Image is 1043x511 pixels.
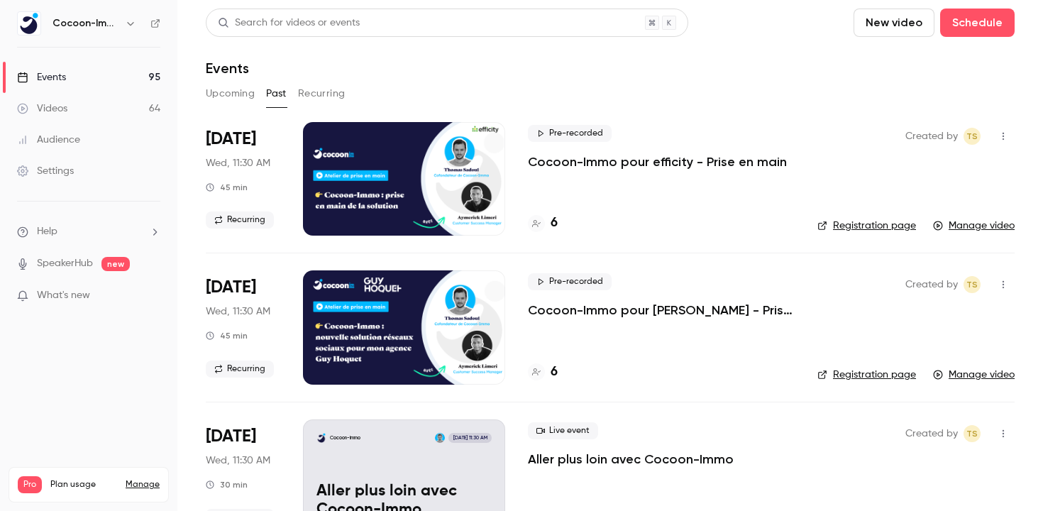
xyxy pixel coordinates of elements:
[298,82,346,105] button: Recurring
[933,219,1015,233] a: Manage video
[17,70,66,84] div: Events
[218,16,360,31] div: Search for videos or events
[905,128,958,145] span: Created by
[206,276,256,299] span: [DATE]
[206,122,280,236] div: Oct 15 Wed, 11:30 AM (Europe/Paris)
[206,182,248,193] div: 45 min
[964,276,981,293] span: Thomas Sadoul
[53,16,119,31] h6: Cocoon-Immo
[206,330,248,341] div: 45 min
[854,9,934,37] button: New video
[905,425,958,442] span: Created by
[528,153,787,170] a: Cocoon-Immo pour efficity - Prise en main
[17,101,67,116] div: Videos
[206,304,270,319] span: Wed, 11:30 AM
[206,361,274,378] span: Recurring
[206,454,270,468] span: Wed, 11:30 AM
[528,363,558,382] a: 6
[37,224,57,239] span: Help
[528,422,598,439] span: Live event
[330,434,360,441] p: Cocoon-Immo
[17,133,80,147] div: Audience
[206,128,256,150] span: [DATE]
[551,363,558,382] h4: 6
[435,433,445,443] img: Thomas Sadoul
[966,425,978,442] span: TS
[18,12,40,35] img: Cocoon-Immo
[126,479,160,490] a: Manage
[37,288,90,303] span: What's new
[206,211,274,229] span: Recurring
[817,368,916,382] a: Registration page
[551,214,558,233] h4: 6
[964,128,981,145] span: Thomas Sadoul
[206,270,280,384] div: Oct 15 Wed, 11:30 AM (Europe/Paris)
[964,425,981,442] span: Thomas Sadoul
[50,479,117,490] span: Plan usage
[101,257,130,271] span: new
[528,302,795,319] a: Cocoon-Immo pour [PERSON_NAME] - Prise en main
[206,479,248,490] div: 30 min
[266,82,287,105] button: Past
[206,425,256,448] span: [DATE]
[17,224,160,239] li: help-dropdown-opener
[528,273,612,290] span: Pre-recorded
[206,156,270,170] span: Wed, 11:30 AM
[18,476,42,493] span: Pro
[17,164,74,178] div: Settings
[966,128,978,145] span: TS
[37,256,93,271] a: SpeakerHub
[528,451,734,468] a: Aller plus loin avec Cocoon-Immo
[143,290,160,302] iframe: Noticeable Trigger
[206,82,255,105] button: Upcoming
[940,9,1015,37] button: Schedule
[316,433,326,443] img: Aller plus loin avec Cocoon-Immo
[528,125,612,142] span: Pre-recorded
[933,368,1015,382] a: Manage video
[528,214,558,233] a: 6
[448,433,491,443] span: [DATE] 11:30 AM
[206,60,249,77] h1: Events
[817,219,916,233] a: Registration page
[905,276,958,293] span: Created by
[966,276,978,293] span: TS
